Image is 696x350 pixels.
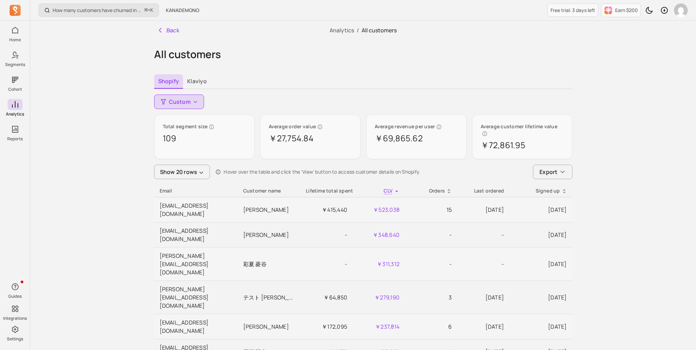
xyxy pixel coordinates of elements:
[169,98,191,106] span: Custom
[154,197,238,222] td: [EMAIL_ADDRESS][DOMAIN_NAME]
[53,7,142,14] p: How many customers have churned in the period?
[8,87,22,92] p: Cohort
[8,294,22,299] p: Guides
[375,133,458,144] p: ￥69,865.62
[533,165,572,179] button: Export
[7,136,23,142] p: Reports
[601,3,641,17] button: Earn $200
[243,293,295,302] p: テスト [PERSON_NAME]
[674,3,688,17] img: avatar
[353,248,405,281] td: ￥311,312
[160,187,232,194] div: Email
[162,4,203,17] button: KANADEMONO
[5,62,25,67] p: Segments
[515,206,567,214] p: [DATE]
[354,26,362,34] span: /
[539,168,557,176] span: Export
[384,187,393,194] span: CLV
[300,222,353,248] td: -
[405,222,457,248] td: -
[463,293,504,302] p: [DATE]
[154,48,572,61] h1: All customers
[642,3,656,17] button: Toggle dark mode
[515,322,567,331] p: [DATE]
[463,260,504,268] p: -
[463,206,504,214] p: [DATE]
[405,281,457,314] td: 3
[150,8,153,13] kbd: K
[269,123,352,130] p: Average order value
[353,281,405,314] td: ￥279,190
[8,280,23,300] button: Guides
[300,314,353,339] td: ￥172,095
[515,187,567,194] div: Signed up
[144,7,153,14] span: +
[154,74,183,89] button: Shopify
[300,281,353,314] td: ￥64,850
[6,111,24,117] p: Analytics
[463,187,504,194] div: Last ordered
[39,3,159,17] button: How many customers have churned in the period?⌘+K
[362,26,397,34] span: All customers
[224,168,420,175] p: Hover over the table and click the 'View' button to access customer details on Shopify.
[481,123,564,137] p: Average customer lifetime value
[515,260,567,268] p: [DATE]
[300,248,353,281] td: -
[300,197,353,222] td: ￥415,440
[144,6,148,15] kbd: ⌘
[405,314,457,339] td: 6
[673,327,689,343] iframe: Intercom live chat
[183,74,211,88] button: Klaviyo
[243,260,295,268] p: 彩夏 菱谷
[615,7,638,14] p: Earn $200
[243,206,295,214] p: [PERSON_NAME]
[243,322,295,331] p: [PERSON_NAME]
[154,314,238,339] td: [EMAIL_ADDRESS][DOMAIN_NAME]
[243,187,295,194] p: Customer name
[306,187,347,194] div: Lifetime total spent
[163,133,246,144] p: 109
[550,7,595,14] p: Free trial: 3 days left
[330,26,354,34] a: Analytics
[375,123,458,130] p: Average revenue per user
[463,231,504,239] p: -
[243,231,295,239] p: [PERSON_NAME]
[269,133,352,144] p: ￥27,754.84
[163,123,246,130] p: Total segment size
[166,7,199,14] span: KANADEMONO
[353,222,405,248] td: ￥348,640
[154,165,210,179] button: Show 20 rows
[481,140,564,151] p: ￥72,861.95
[353,197,405,222] td: ￥523,038
[154,222,238,248] td: [EMAIL_ADDRESS][DOMAIN_NAME]
[405,197,457,222] td: 15
[410,187,452,194] div: Orders
[154,281,238,314] td: [PERSON_NAME][EMAIL_ADDRESS][DOMAIN_NAME]
[353,314,405,339] td: ￥237,814
[547,3,598,17] a: Free trial: 3 days left
[154,23,182,37] button: Back
[7,336,23,342] p: Settings
[154,95,204,109] button: Custom
[515,231,567,239] p: [DATE]
[463,322,504,331] p: [DATE]
[3,316,27,321] p: Integrations
[405,248,457,281] td: -
[154,248,238,281] td: [PERSON_NAME][EMAIL_ADDRESS][DOMAIN_NAME]
[515,293,567,302] p: [DATE]
[9,37,21,43] p: Home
